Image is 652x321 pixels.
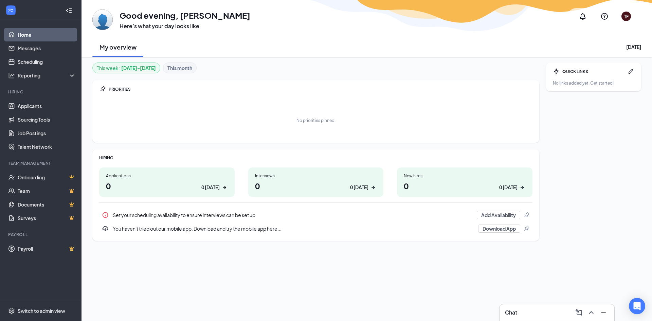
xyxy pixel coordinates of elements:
[7,7,14,14] svg: WorkstreamLogo
[8,160,74,166] div: Team Management
[629,298,645,314] div: Open Intercom Messenger
[18,242,76,255] a: PayrollCrown
[221,184,228,191] svg: ArrowRight
[562,69,625,74] div: QUICK LINKS
[18,28,76,41] a: Home
[99,167,235,197] a: Applications00 [DATE]ArrowRight
[99,43,137,51] h2: My overview
[626,43,641,50] div: [DATE]
[113,212,473,218] div: Set your scheduling availability to ensure interviews can be set up
[99,208,532,222] div: Set your scheduling availability to ensure interviews can be set up
[99,86,106,92] svg: Pin
[18,171,76,184] a: OnboardingCrown
[600,12,609,20] svg: QuestionInfo
[18,140,76,154] a: Talent Network
[201,184,220,191] div: 0 [DATE]
[505,309,517,316] h3: Chat
[18,126,76,140] a: Job Postings
[18,211,76,225] a: SurveysCrown
[99,208,532,222] a: InfoSet your scheduling availability to ensure interviews can be set upAdd AvailabilityPin
[397,167,532,197] a: New hires00 [DATE]ArrowRight
[628,68,634,75] svg: Pen
[8,307,15,314] svg: Settings
[167,64,192,72] b: This month
[579,12,587,20] svg: Notifications
[18,55,76,69] a: Scheduling
[97,64,156,72] div: This week :
[598,307,609,318] button: Minimize
[587,308,595,317] svg: ChevronUp
[18,198,76,211] a: DocumentsCrown
[120,22,250,30] h3: Here’s what your day looks like
[553,80,634,86] div: No links added yet. Get started!
[519,184,526,191] svg: ArrowRight
[404,180,526,192] h1: 0
[370,184,377,191] svg: ArrowRight
[499,184,518,191] div: 0 [DATE]
[99,155,532,161] div: HIRING
[18,307,65,314] div: Switch to admin view
[113,225,474,232] div: You haven't tried out our mobile app. Download and try the mobile app here...
[575,308,583,317] svg: ComposeMessage
[18,184,76,198] a: TeamCrown
[523,212,530,218] svg: Pin
[106,173,228,179] div: Applications
[255,180,377,192] h1: 0
[574,307,584,318] button: ComposeMessage
[92,10,113,30] img: Tyler Fischer
[102,225,109,232] svg: Download
[8,89,74,95] div: Hiring
[18,99,76,113] a: Applicants
[99,222,532,235] div: You haven't tried out our mobile app. Download and try the mobile app here...
[8,72,15,79] svg: Analysis
[478,225,520,233] button: Download App
[404,173,526,179] div: New hires
[120,10,250,21] h1: Good evening, [PERSON_NAME]
[599,308,608,317] svg: Minimize
[99,222,532,235] a: DownloadYou haven't tried out our mobile app. Download and try the mobile app here...Download AppPin
[296,118,336,123] div: No priorities pinned.
[350,184,368,191] div: 0 [DATE]
[109,86,532,92] div: PRIORITIES
[18,41,76,55] a: Messages
[477,211,520,219] button: Add Availability
[18,72,76,79] div: Reporting
[18,113,76,126] a: Sourcing Tools
[586,307,597,318] button: ChevronUp
[66,7,72,14] svg: Collapse
[255,173,377,179] div: Interviews
[8,232,74,237] div: Payroll
[523,225,530,232] svg: Pin
[106,180,228,192] h1: 0
[553,68,560,75] svg: Bolt
[102,212,109,218] svg: Info
[248,167,384,197] a: Interviews00 [DATE]ArrowRight
[121,64,156,72] b: [DATE] - [DATE]
[624,14,629,19] div: TF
